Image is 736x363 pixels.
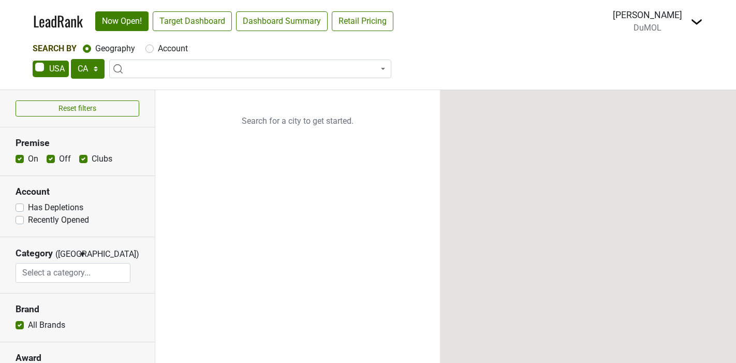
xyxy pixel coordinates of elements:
span: ([GEOGRAPHIC_DATA]) [55,248,76,263]
a: Target Dashboard [153,11,232,31]
label: On [28,153,38,165]
label: All Brands [28,319,65,331]
label: Recently Opened [28,214,89,226]
h3: Premise [16,138,139,149]
label: Off [59,153,71,165]
span: ▼ [79,250,86,259]
h3: Category [16,248,53,259]
span: DuMOL [634,23,661,33]
a: LeadRank [33,10,83,32]
a: Dashboard Summary [236,11,328,31]
label: Has Depletions [28,201,83,214]
label: Geography [95,42,135,55]
p: Search for a city to get started. [155,90,440,152]
img: Dropdown Menu [690,16,703,28]
label: Clubs [92,153,112,165]
a: Now Open! [95,11,149,31]
span: Search By [33,43,77,53]
a: Retail Pricing [332,11,393,31]
label: Account [158,42,188,55]
button: Reset filters [16,100,139,117]
input: Select a category... [16,263,130,283]
h3: Brand [16,304,139,315]
div: [PERSON_NAME] [613,8,682,22]
h3: Account [16,186,139,197]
